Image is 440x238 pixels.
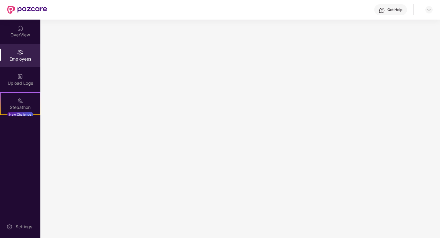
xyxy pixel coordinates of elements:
img: svg+xml;base64,PHN2ZyBpZD0iSG9tZSIgeG1sbnM9Imh0dHA6Ly93d3cudzMub3JnLzIwMDAvc3ZnIiB3aWR0aD0iMjAiIG... [17,25,23,31]
div: Stepathon [1,104,40,110]
div: Get Help [387,7,402,12]
div: New Challenge [7,112,33,117]
img: New Pazcare Logo [7,6,47,14]
img: svg+xml;base64,PHN2ZyB4bWxucz0iaHR0cDovL3d3dy53My5vcmcvMjAwMC9zdmciIHdpZHRoPSIyMSIgaGVpZ2h0PSIyMC... [17,98,23,104]
img: svg+xml;base64,PHN2ZyBpZD0iU2V0dGluZy0yMHgyMCIgeG1sbnM9Imh0dHA6Ly93d3cudzMub3JnLzIwMDAvc3ZnIiB3aW... [6,224,13,230]
img: svg+xml;base64,PHN2ZyBpZD0iVXBsb2FkX0xvZ3MiIGRhdGEtbmFtZT0iVXBsb2FkIExvZ3MiIHhtbG5zPSJodHRwOi8vd3... [17,73,23,80]
img: svg+xml;base64,PHN2ZyBpZD0iRW1wbG95ZWVzIiB4bWxucz0iaHR0cDovL3d3dy53My5vcmcvMjAwMC9zdmciIHdpZHRoPS... [17,49,23,55]
img: svg+xml;base64,PHN2ZyBpZD0iSGVscC0zMngzMiIgeG1sbnM9Imh0dHA6Ly93d3cudzMub3JnLzIwMDAvc3ZnIiB3aWR0aD... [379,7,385,13]
div: Settings [14,224,34,230]
img: svg+xml;base64,PHN2ZyBpZD0iRHJvcGRvd24tMzJ4MzIiIHhtbG5zPSJodHRwOi8vd3d3LnczLm9yZy8yMDAwL3N2ZyIgd2... [427,7,431,12]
